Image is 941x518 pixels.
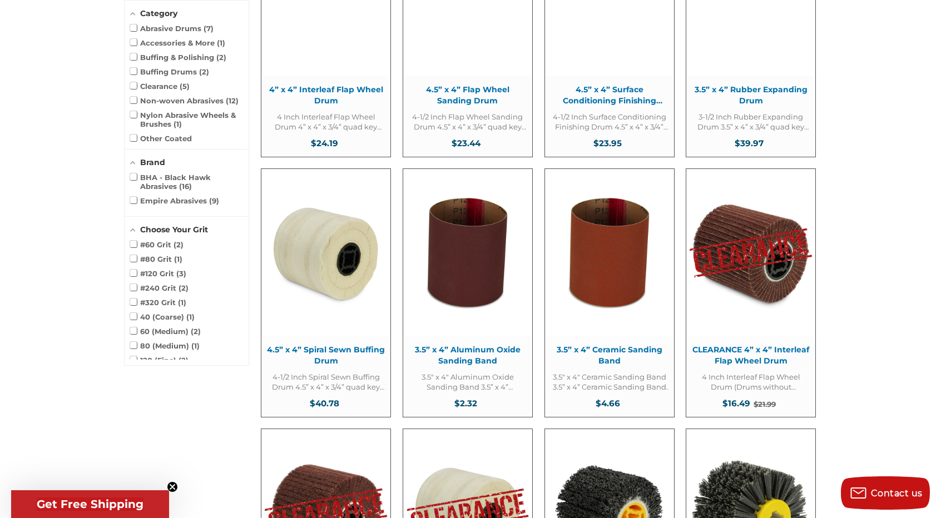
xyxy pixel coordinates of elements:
[409,372,527,392] span: 3.5" x 4" Aluminum Oxide Sanding Band 3.5” x 4” Aluminum Oxide Sanding Band for 3.5" x 4" Rubber ...
[130,269,186,278] span: #120 Grit
[754,400,776,409] span: $21.99
[11,490,169,518] div: Get Free ShippingClose teaser
[409,345,527,366] span: 3.5” x 4” Aluminum Oxide Sanding Band
[130,67,209,76] span: Buffing Drums
[261,169,390,417] a: 4.5” x 4” Spiral Sewn Buffing Drum
[37,497,143,511] span: Get Free Shipping
[167,481,178,492] button: Close teaser
[179,356,189,365] span: 2
[130,53,226,62] span: Buffing & Polishing
[262,189,390,317] img: 4.5 Inch Muslin Spiral Sewn Buffing Drum
[735,138,764,148] span: $39.97
[687,189,815,317] img: CLEARANCE 4” x 4” Interleaf Flap Wheel Drum
[692,345,810,366] span: CLEARANCE 4” x 4” Interleaf Flap Wheel Drum
[310,398,339,409] span: $40.78
[551,345,668,366] span: 3.5” x 4” Ceramic Sanding Band
[191,341,200,350] span: 1
[179,283,189,292] span: 2
[409,84,527,106] span: 4.5” x 4” Flap Wheel Sanding Drum
[841,476,930,510] button: Contact us
[174,240,184,249] span: 2
[176,269,186,278] span: 3
[199,67,209,76] span: 2
[130,356,189,365] span: 120 (Fine)
[130,196,219,205] span: Empire Abrasives
[178,298,186,307] span: 1
[692,372,810,392] span: 4 Inch Interleaf Flap Wheel Drum (Drums without packaging and from sample runs) These drums are f...
[180,82,190,91] span: 5
[130,283,189,292] span: #240 Grit
[452,138,481,148] span: $23.44
[140,8,177,18] span: Category
[130,312,195,321] span: 40 (Coarse)
[545,169,674,417] a: 3.5” x 4” Ceramic Sanding Band
[409,112,527,132] span: 4-1/2 Inch Flap Wheel Sanding Drum 4.5” x 4” x 3/4” quad key shaft Flap Wheel Abrasive Drums by B...
[130,82,190,91] span: Clearance
[403,169,532,417] a: 3.5” x 4” Aluminum Oxide Sanding Band
[546,189,673,317] img: 3.5x4 inch ceramic sanding band for expanding rubber drum
[267,84,385,106] span: 4” x 4” Interleaf Flap Wheel Drum
[596,398,620,409] span: $4.66
[174,255,182,263] span: 1
[217,38,225,47] span: 1
[130,134,243,152] span: Other Coated Abrasives
[130,255,182,263] span: #80 Grit
[130,298,186,307] span: #320 Grit
[130,111,243,128] span: Nylon Abrasive Wheels & Brushes
[454,398,477,409] span: $2.32
[593,138,622,148] span: $23.95
[722,398,750,409] span: $16.49
[686,169,815,417] a: CLEARANCE 4” x 4” Interleaf Flap Wheel Drum
[191,327,201,336] span: 2
[179,182,192,191] span: 16
[130,341,200,350] span: 80 (Medium)
[871,488,923,499] span: Contact us
[179,143,192,152] span: 15
[209,196,219,205] span: 9
[551,112,668,132] span: 4-1/2 Inch Surface Conditioning Finishing Drum 4.5” x 4” x 3/4” quad key shaft Surface Conditioni...
[267,112,385,132] span: 4 Inch Interleaf Flap Wheel Drum 4” x 4” x 3/4” quad key shaft Interleaf Wheel Abrasive Drums by ...
[130,173,243,191] span: BHA - Black Hawk Abrasives
[692,84,810,106] span: 3.5” x 4” Rubber Expanding Drum
[130,96,239,105] span: Non-woven Abrasives
[130,38,225,47] span: Accessories & More
[204,24,214,33] span: 7
[551,84,668,106] span: 4.5” x 4” Surface Conditioning Finishing Drum
[311,138,338,148] span: $24.19
[130,24,214,33] span: Abrasive Drums
[140,157,165,167] span: Brand
[692,112,810,132] span: 3-1/2 Inch Rubber Expanding Drum 3.5” x 4” x 3/4” quad key shaft Rubber Expanding Drums by Black ...
[226,96,239,105] span: 12
[551,372,668,392] span: 3.5" x 4" Ceramic Sanding Band 3.5” x 4” Ceramic Sanding Band for 3.5" x 4" Rubber Expanding Drum...
[130,240,184,249] span: #60 Grit
[404,189,532,317] img: 3.5x4 inch sanding band for expanding rubber drum
[186,312,195,321] span: 1
[216,53,226,62] span: 2
[267,345,385,366] span: 4.5” x 4” Spiral Sewn Buffing Drum
[267,372,385,392] span: 4-1/2 Inch Spiral Sewn Buffing Drum 4.5” x 4” x 3/4” quad key shaft Cotton Spiral Sewn Buffing Dr...
[130,327,201,336] span: 60 (Medium)
[174,119,182,128] span: 1
[140,225,208,235] span: Choose Your Grit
